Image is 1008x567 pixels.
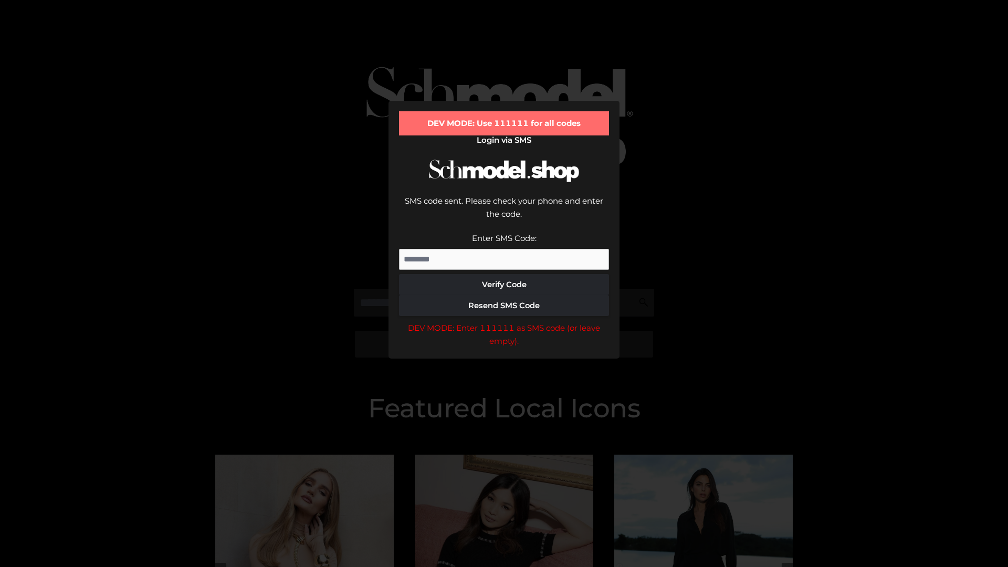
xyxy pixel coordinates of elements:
[399,295,609,316] button: Resend SMS Code
[472,233,537,243] label: Enter SMS Code:
[399,274,609,295] button: Verify Code
[399,321,609,348] div: DEV MODE: Enter 111111 as SMS code (or leave empty).
[399,194,609,232] div: SMS code sent. Please check your phone and enter the code.
[425,150,583,192] img: Schmodel Logo
[399,111,609,135] div: DEV MODE: Use 111111 for all codes
[399,135,609,145] h2: Login via SMS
